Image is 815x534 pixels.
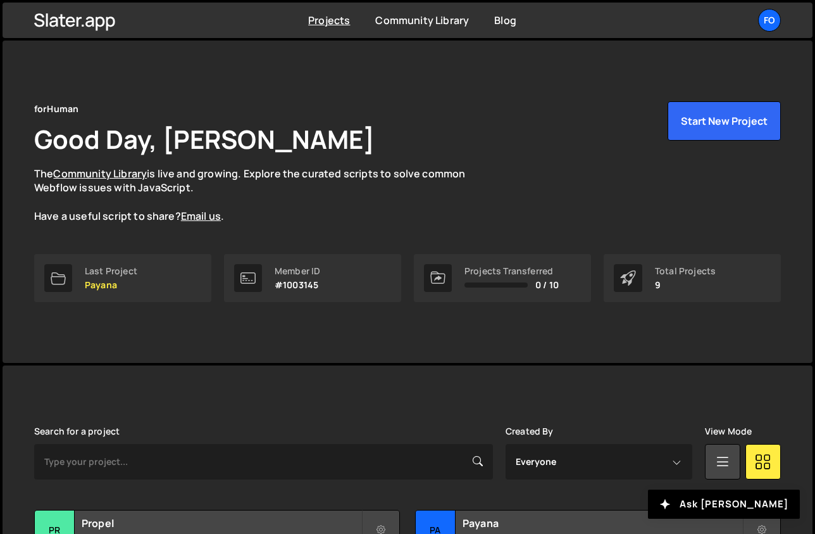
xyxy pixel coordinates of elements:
[82,516,361,530] h2: Propel
[464,266,559,276] div: Projects Transferred
[463,516,742,530] h2: Payana
[375,13,469,27] a: Community Library
[668,101,781,141] button: Start New Project
[308,13,350,27] a: Projects
[275,280,320,290] p: #1003145
[758,9,781,32] a: fo
[85,266,137,276] div: Last Project
[275,266,320,276] div: Member ID
[506,426,554,436] label: Created By
[34,426,120,436] label: Search for a project
[535,280,559,290] span: 0 / 10
[494,13,516,27] a: Blog
[655,280,716,290] p: 9
[34,101,78,117] div: forHuman
[34,122,375,156] h1: Good Day, [PERSON_NAME]
[648,490,800,519] button: Ask [PERSON_NAME]
[181,209,221,223] a: Email us
[34,444,493,480] input: Type your project...
[34,254,211,302] a: Last Project Payana
[705,426,752,436] label: View Mode
[34,167,490,224] p: The is live and growing. Explore the curated scripts to solve common Webflow issues with JavaScri...
[53,167,147,181] a: Community Library
[655,266,716,276] div: Total Projects
[85,280,137,290] p: Payana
